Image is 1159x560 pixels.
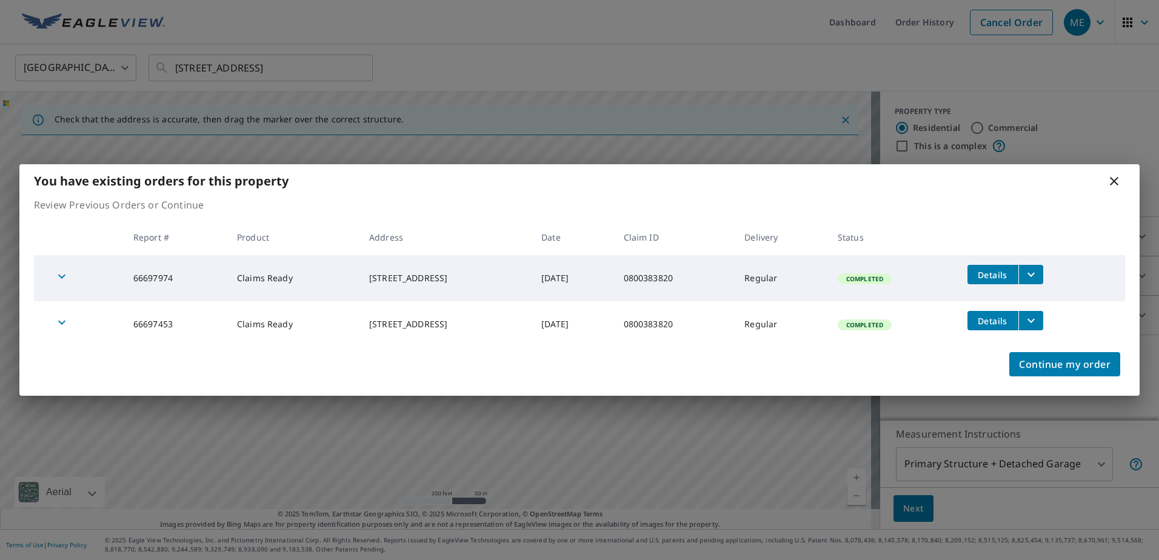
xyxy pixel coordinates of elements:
th: Address [359,219,532,255]
th: Date [532,219,613,255]
td: Claims Ready [227,255,359,301]
th: Claim ID [614,219,735,255]
th: Report # [124,219,227,255]
button: detailsBtn-66697974 [967,265,1018,284]
button: detailsBtn-66697453 [967,311,1018,330]
td: 0800383820 [614,301,735,347]
td: 66697453 [124,301,227,347]
td: 66697974 [124,255,227,301]
td: [DATE] [532,255,613,301]
b: You have existing orders for this property [34,173,289,189]
td: Regular [735,301,828,347]
div: [STREET_ADDRESS] [369,318,522,330]
span: Completed [839,321,890,329]
span: Details [975,269,1011,281]
th: Delivery [735,219,828,255]
td: Regular [735,255,828,301]
button: filesDropdownBtn-66697453 [1018,311,1043,330]
span: Completed [839,275,890,283]
p: Review Previous Orders or Continue [34,198,1125,212]
th: Product [227,219,359,255]
div: [STREET_ADDRESS] [369,272,522,284]
button: Continue my order [1009,352,1120,376]
th: Status [828,219,958,255]
span: Details [975,315,1011,327]
span: Continue my order [1019,356,1111,373]
td: Claims Ready [227,301,359,347]
td: 0800383820 [614,255,735,301]
td: [DATE] [532,301,613,347]
button: filesDropdownBtn-66697974 [1018,265,1043,284]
